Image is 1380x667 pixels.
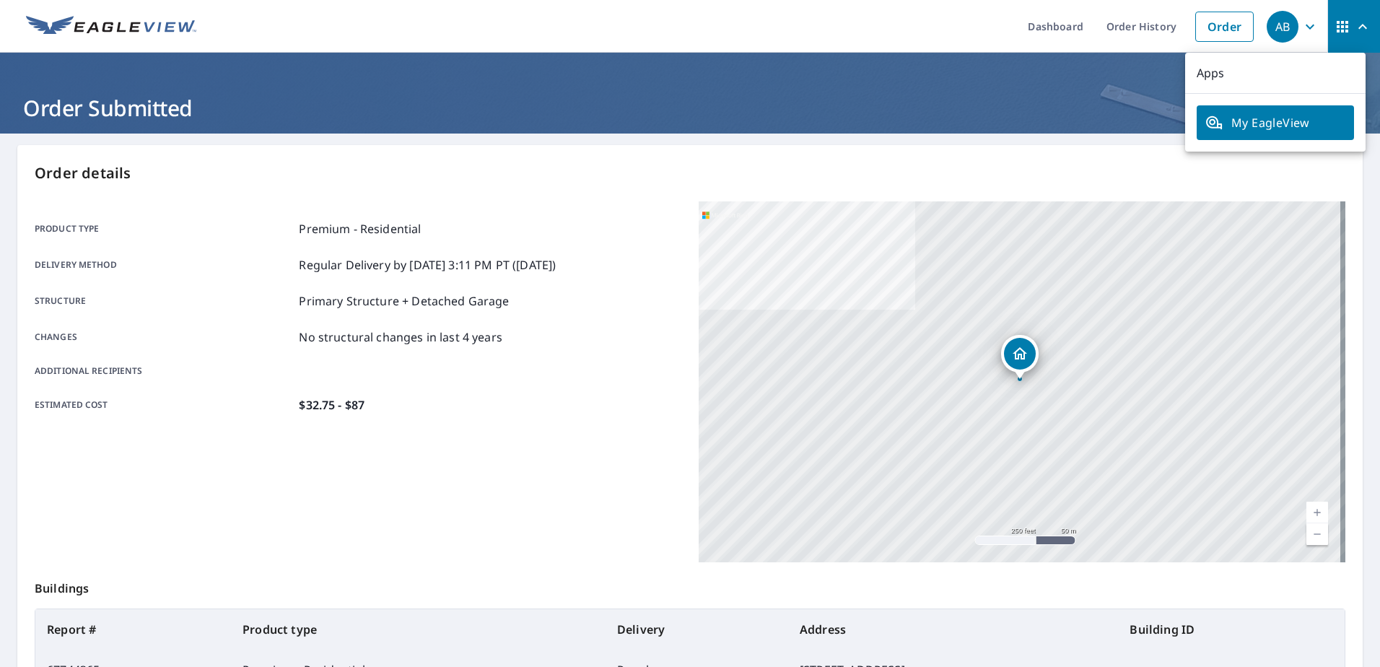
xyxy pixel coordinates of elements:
p: Premium - Residential [299,220,421,237]
p: No structural changes in last 4 years [299,328,502,346]
th: Report # [35,609,231,650]
p: Apps [1185,53,1366,94]
p: Estimated cost [35,396,293,414]
p: Additional recipients [35,365,293,378]
a: My EagleView [1197,105,1354,140]
p: Structure [35,292,293,310]
p: Product type [35,220,293,237]
p: Delivery method [35,256,293,274]
h1: Order Submitted [17,93,1363,123]
th: Building ID [1118,609,1345,650]
p: $32.75 - $87 [299,396,364,414]
p: Changes [35,328,293,346]
a: Current Level 17, Zoom Out [1306,523,1328,545]
th: Delivery [606,609,788,650]
th: Product type [231,609,606,650]
div: Dropped pin, building 1, Residential property, 9597 Carriage Run Cir Loveland, OH 45140 [1001,335,1039,380]
p: Order details [35,162,1345,184]
p: Regular Delivery by [DATE] 3:11 PM PT ([DATE]) [299,256,556,274]
a: Order [1195,12,1254,42]
div: AB [1267,11,1298,43]
p: Primary Structure + Detached Garage [299,292,509,310]
p: Buildings [35,562,1345,609]
th: Address [788,609,1118,650]
img: EV Logo [26,16,196,38]
a: Current Level 17, Zoom In [1306,502,1328,523]
span: My EagleView [1205,114,1345,131]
